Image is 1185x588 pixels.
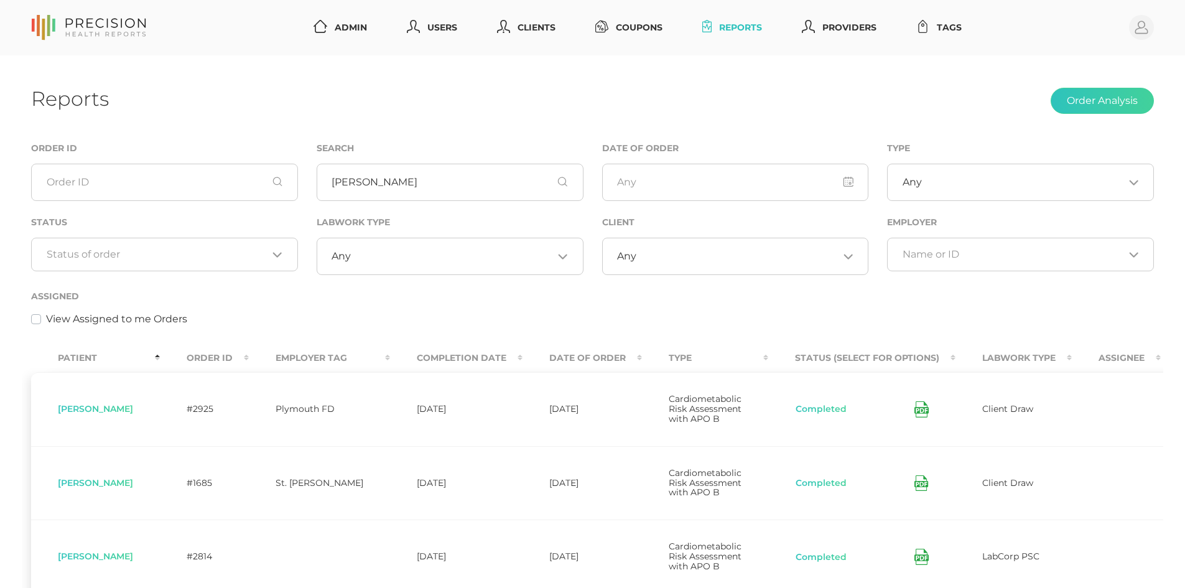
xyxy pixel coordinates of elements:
button: Completed [795,551,847,564]
span: Cardiometabolic Risk Assessment with APO B [669,467,741,498]
a: Reports [697,16,768,39]
th: Type : activate to sort column ascending [642,344,768,372]
a: Tags [911,16,967,39]
label: Client [602,217,634,228]
th: Order ID : activate to sort column ascending [160,344,249,372]
td: #1685 [160,446,249,520]
a: Clients [492,16,560,39]
th: Labwork Type : activate to sort column ascending [955,344,1072,372]
a: Users [402,16,462,39]
input: First or Last Name [317,164,583,201]
td: #2925 [160,372,249,446]
div: Search for option [602,238,869,275]
button: Completed [795,477,847,490]
div: Search for option [887,164,1154,201]
span: [PERSON_NAME] [58,403,133,414]
a: Providers [797,16,881,39]
th: Patient : activate to sort column descending [31,344,160,372]
th: Employer Tag : activate to sort column ascending [249,344,390,372]
h1: Reports [31,86,109,111]
label: Date of Order [602,143,679,154]
label: Employer [887,217,937,228]
label: Labwork Type [317,217,390,228]
a: Coupons [590,16,667,39]
label: View Assigned to me Orders [46,312,187,327]
span: LabCorp PSC [982,551,1039,562]
a: Admin [309,16,372,39]
span: Any [617,250,636,263]
input: Search for option [351,250,553,263]
input: Order ID [31,164,298,201]
label: Assigned [31,291,79,302]
input: Search for option [922,176,1124,189]
input: Search for option [47,248,268,261]
label: Order ID [31,143,77,154]
span: [PERSON_NAME] [58,551,133,562]
td: [DATE] [523,372,642,446]
span: Cardiometabolic Risk Assessment with APO B [669,393,741,424]
span: Any [332,250,351,263]
label: Type [887,143,910,154]
input: Any [602,164,869,201]
th: Status (Select for Options) : activate to sort column ascending [768,344,955,372]
span: Any [903,176,922,189]
td: [DATE] [523,446,642,520]
td: Plymouth FD [249,372,390,446]
label: Search [317,143,354,154]
button: Completed [795,403,847,416]
button: Order Analysis [1051,88,1154,114]
label: Status [31,217,67,228]
input: Search for option [903,248,1124,261]
div: Search for option [317,238,583,275]
input: Search for option [636,250,839,263]
span: Client Draw [982,403,1033,414]
span: [PERSON_NAME] [58,477,133,488]
div: Search for option [31,238,298,271]
span: Client Draw [982,477,1033,488]
div: Search for option [887,238,1154,271]
span: Cardiometabolic Risk Assessment with APO B [669,541,741,572]
td: [DATE] [390,446,523,520]
th: Date Of Order : activate to sort column ascending [523,344,642,372]
th: Assignee : activate to sort column ascending [1072,344,1161,372]
td: [DATE] [390,372,523,446]
th: Completion Date : activate to sort column ascending [390,344,523,372]
td: St. [PERSON_NAME] [249,446,390,520]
